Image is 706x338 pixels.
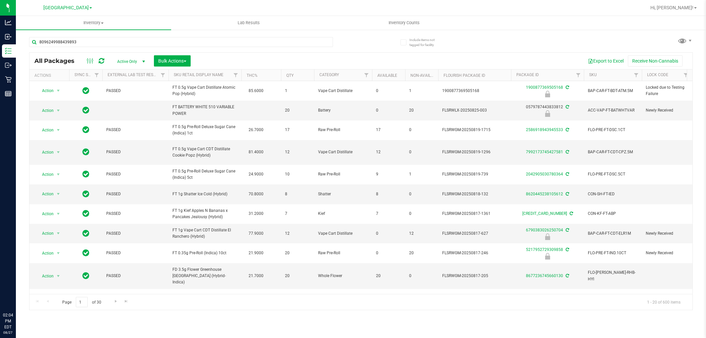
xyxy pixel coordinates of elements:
span: FLO-PRE-FT-DSC.1CT [588,127,638,133]
span: select [54,189,63,199]
span: PASSED [106,211,165,217]
span: In Sync [82,86,89,95]
span: FT 1g Shatter Ice Cold (Hybrid) [172,191,237,197]
a: Filter [631,70,642,81]
span: Action [36,249,54,258]
a: Qty [286,73,294,78]
a: 7992173745427581 [526,150,563,154]
span: 7 [285,211,310,217]
span: 85.6000 [245,86,267,96]
a: 8677236745660130 [526,273,563,278]
span: PASSED [106,88,165,94]
span: Action [36,271,54,281]
span: Lab Results [229,20,269,26]
span: Sync from Compliance System [569,211,573,216]
span: FLO-PRE-FT-DSC.5CT [588,171,638,177]
span: CON-SH-FT-IED [588,191,638,197]
span: 20 [285,273,310,279]
a: 6790383026250704 [526,228,563,232]
span: CON-KF-FT-ABP [588,211,638,217]
a: Lab Results [171,16,326,30]
span: select [54,148,63,157]
button: Bulk Actions [154,55,191,67]
span: FLSRWGM-20250818-132 [442,191,507,197]
input: Search Package ID, Item Name, SKU, Lot or Part Number... [29,37,333,47]
span: 0 [376,88,401,94]
span: FT 0.5g Vape Cart Distillate Atomic Pop (Hybrid) [172,84,237,97]
span: FT 0.5g Pre-Roll Deluxe Sugar Cane (Indica) 5ct [172,168,237,181]
span: FT BATTERY WHITE 510 VARIABLE POWER [172,104,237,117]
inline-svg: Reports [5,90,12,97]
span: Vape Cart Distillate [318,230,368,237]
span: In Sync [82,169,89,179]
span: 12 [376,149,401,155]
span: BAP-CAR-FT-CDT-ELR1M [588,230,638,237]
span: PASSED [106,191,165,197]
inline-svg: Retail [5,76,12,83]
span: Page of 30 [57,297,107,307]
span: select [54,249,63,258]
span: select [54,209,63,218]
span: Action [36,170,54,179]
span: Raw Pre-Roll [318,250,368,256]
span: select [54,229,63,238]
span: FT 0.5g Vape Cart CDT Distillate Cookie Popz (Hybrid) [172,146,237,159]
span: 20 [376,273,401,279]
span: Sync from Compliance System [565,105,569,109]
div: Newly Received [510,233,585,240]
span: Hi, [PERSON_NAME]! [650,5,693,10]
div: Newly Received [510,110,585,117]
span: 20 [409,107,434,114]
a: Go to the last page [121,297,131,306]
a: Lock Code [647,72,668,77]
button: Export to Excel [584,55,628,67]
p: 08/27 [3,330,13,335]
a: THC% [247,73,258,78]
span: 1900877369505168 [442,88,507,94]
span: 0 [409,127,434,133]
span: 0 [409,211,434,217]
span: In Sync [82,229,89,238]
span: FLSRWGM-20250817-627 [442,230,507,237]
span: Kief [318,211,368,217]
span: FLSRWGM-20250817-246 [442,250,507,256]
a: Inventory Counts [326,16,482,30]
span: FLSRWGM-20250817-1361 [442,211,507,217]
span: FLSRWGM-20250819-739 [442,171,507,177]
span: All Packages [34,57,81,65]
span: Inventory [16,20,171,26]
span: Locked due to Testing Failure [646,84,687,97]
span: Newly Received [646,250,687,256]
span: In Sync [82,271,89,280]
span: select [54,125,63,135]
span: Sync from Compliance System [565,273,569,278]
a: External Lab Test Result [108,72,160,77]
span: FLO-PRE-FT-IND.10CT [588,250,638,256]
a: 1900877369505168 [526,85,563,90]
span: 10 [285,171,310,177]
a: Inventory [16,16,171,30]
inline-svg: Inventory [5,48,12,54]
p: 02:04 PM EDT [3,312,13,330]
div: Locked due to Testing Failure [510,91,585,97]
a: Filter [681,70,691,81]
span: Action [36,125,54,135]
span: FT 0.35g Pre-Roll (Indica) 10ct [172,250,237,256]
span: Sync from Compliance System [565,192,569,196]
span: 70.8000 [245,189,267,199]
span: 1 [285,88,310,94]
span: PASSED [106,149,165,155]
a: 8620445238105612 [526,192,563,196]
span: Sync from Compliance System [565,85,569,90]
span: 0 [409,273,434,279]
span: 26.7000 [245,125,267,135]
button: Receive Non-Cannabis [628,55,682,67]
a: Filter [573,70,584,81]
span: Raw Pre-Roll [318,127,368,133]
span: Action [36,189,54,199]
span: Action [36,229,54,238]
span: 20 [409,250,434,256]
div: Newly Received [510,253,585,260]
a: Filter [91,70,102,81]
a: Go to the next page [111,297,120,306]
